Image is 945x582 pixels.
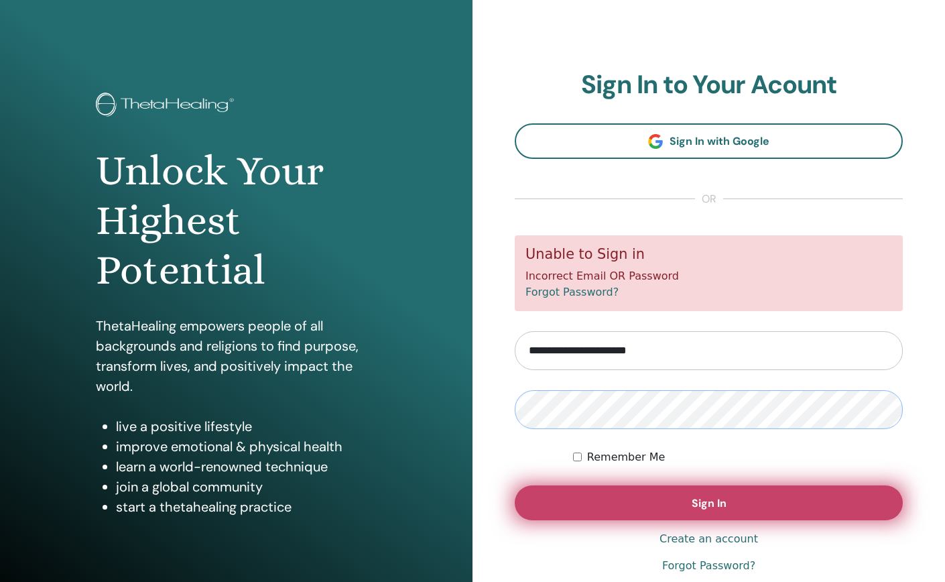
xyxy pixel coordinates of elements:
h1: Unlock Your Highest Potential [96,146,377,296]
a: Create an account [659,531,758,547]
li: join a global community [116,477,377,497]
span: or [695,191,723,207]
div: Incorrect Email OR Password [515,235,903,311]
div: Keep me authenticated indefinitely or until I manually logout [573,449,903,465]
li: start a thetahealing practice [116,497,377,517]
h2: Sign In to Your Acount [515,70,903,101]
h5: Unable to Sign in [525,246,892,263]
p: ThetaHealing empowers people of all backgrounds and religions to find purpose, transform lives, a... [96,316,377,396]
span: Sign In [692,496,727,510]
a: Forgot Password? [525,286,619,298]
li: live a positive lifestyle [116,416,377,436]
li: improve emotional & physical health [116,436,377,457]
a: Sign In with Google [515,123,903,159]
button: Sign In [515,485,903,520]
span: Sign In with Google [670,134,769,148]
a: Forgot Password? [662,558,755,574]
li: learn a world-renowned technique [116,457,377,477]
label: Remember Me [587,449,666,465]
